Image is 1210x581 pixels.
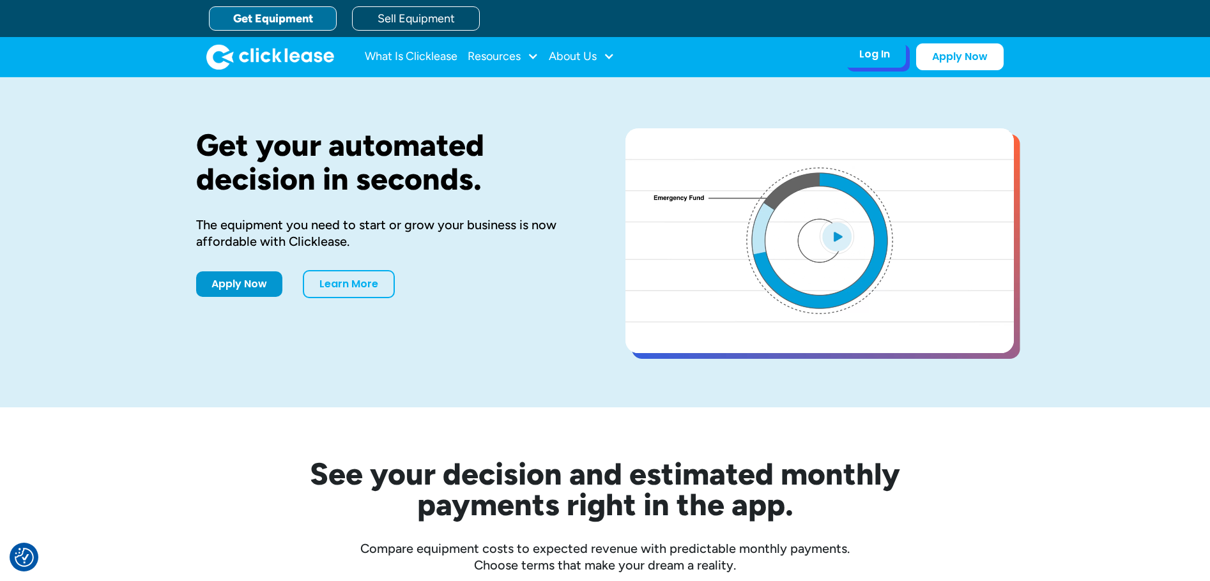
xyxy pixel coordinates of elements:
[859,48,890,61] div: Log In
[820,218,854,254] img: Blue play button logo on a light blue circular background
[15,548,34,567] button: Consent Preferences
[15,548,34,567] img: Revisit consent button
[468,44,539,70] div: Resources
[625,128,1014,353] a: open lightbox
[365,44,457,70] a: What Is Clicklease
[196,128,585,196] h1: Get your automated decision in seconds.
[196,216,585,250] div: The equipment you need to start or grow your business is now affordable with Clicklease.
[196,271,282,297] a: Apply Now
[916,43,1004,70] a: Apply Now
[206,44,334,70] img: Clicklease logo
[303,270,395,298] a: Learn More
[196,540,1014,573] div: Compare equipment costs to expected revenue with predictable monthly payments. Choose terms that ...
[206,44,334,70] a: home
[209,6,337,31] a: Get Equipment
[549,44,615,70] div: About Us
[352,6,480,31] a: Sell Equipment
[247,458,963,520] h2: See your decision and estimated monthly payments right in the app.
